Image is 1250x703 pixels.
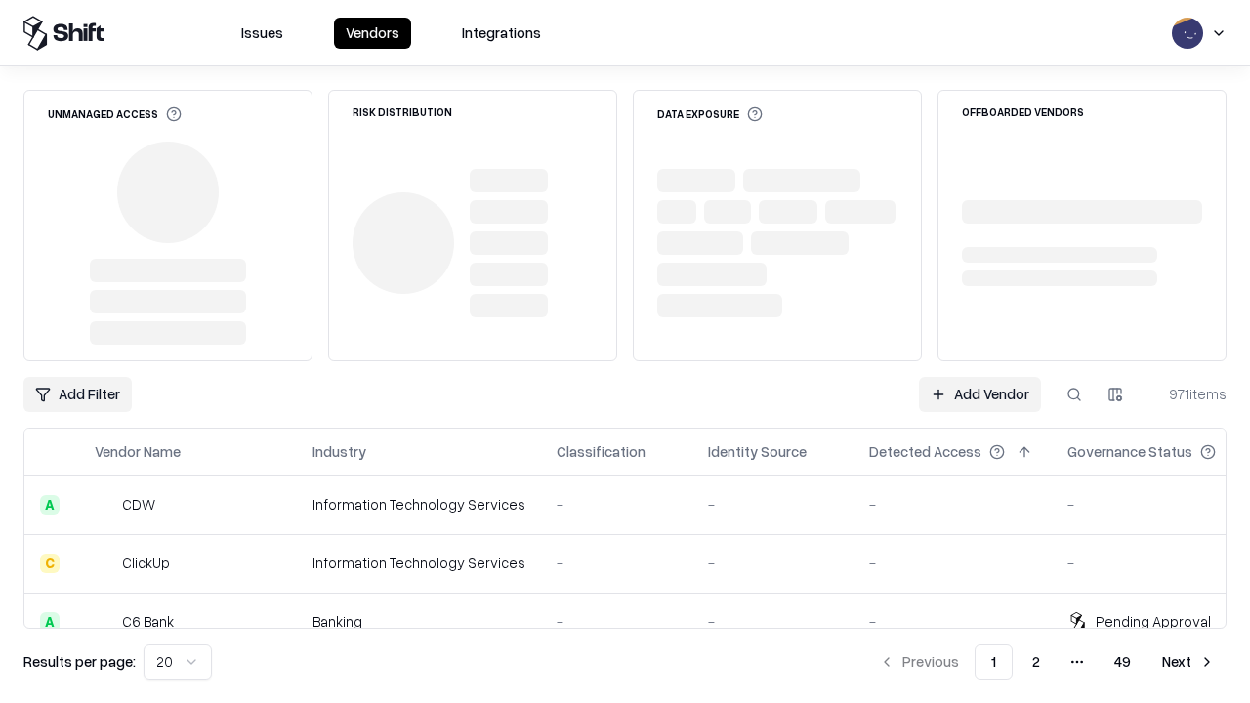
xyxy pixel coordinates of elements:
[557,494,677,515] div: -
[975,644,1013,680] button: 1
[708,553,838,573] div: -
[557,611,677,632] div: -
[122,611,174,632] div: C6 Bank
[1096,611,1211,632] div: Pending Approval
[1099,644,1146,680] button: 49
[40,612,60,632] div: A
[869,441,981,462] div: Detected Access
[557,441,646,462] div: Classification
[708,441,807,462] div: Identity Source
[708,611,838,632] div: -
[869,553,1036,573] div: -
[312,441,366,462] div: Industry
[708,494,838,515] div: -
[450,18,553,49] button: Integrations
[312,611,525,632] div: Banking
[95,612,114,632] img: C6 Bank
[95,554,114,573] img: ClickUp
[312,553,525,573] div: Information Technology Services
[334,18,411,49] button: Vendors
[869,494,1036,515] div: -
[23,377,132,412] button: Add Filter
[1148,384,1227,404] div: 971 items
[1067,494,1247,515] div: -
[919,377,1041,412] a: Add Vendor
[40,554,60,573] div: C
[95,441,181,462] div: Vendor Name
[657,106,763,122] div: Data Exposure
[122,494,155,515] div: CDW
[40,495,60,515] div: A
[122,553,170,573] div: ClickUp
[48,106,182,122] div: Unmanaged Access
[229,18,295,49] button: Issues
[23,651,136,672] p: Results per page:
[869,611,1036,632] div: -
[353,106,452,117] div: Risk Distribution
[1017,644,1056,680] button: 2
[1150,644,1227,680] button: Next
[1067,441,1192,462] div: Governance Status
[1067,553,1247,573] div: -
[867,644,1227,680] nav: pagination
[557,553,677,573] div: -
[312,494,525,515] div: Information Technology Services
[962,106,1084,117] div: Offboarded Vendors
[95,495,114,515] img: CDW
